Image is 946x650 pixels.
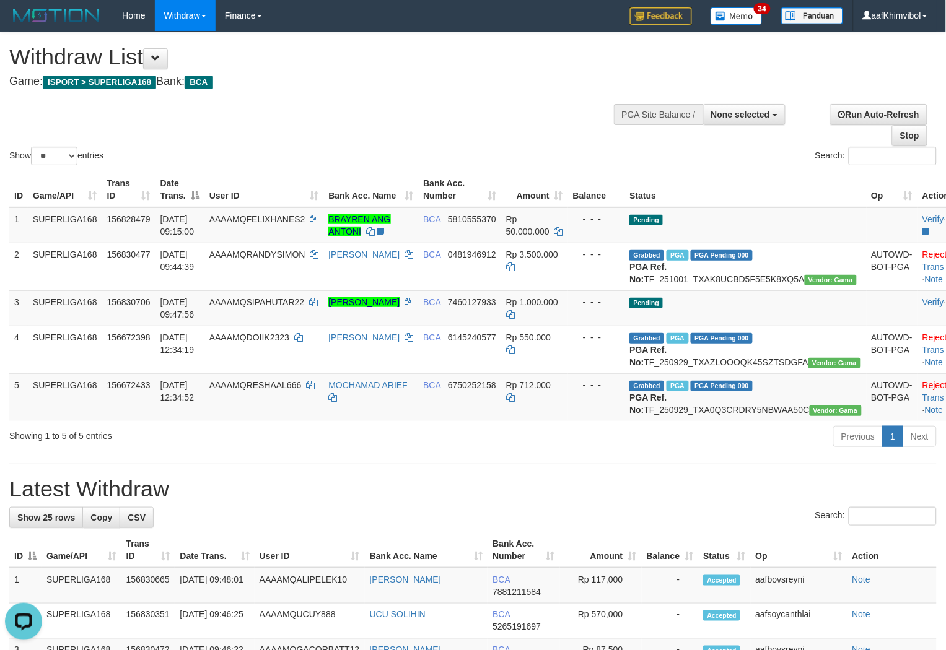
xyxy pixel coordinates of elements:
[28,326,102,373] td: SUPERLIGA168
[573,213,620,225] div: - - -
[667,333,688,344] span: Marked by aafsoycanthlai
[560,532,642,568] th: Amount: activate to sort column ascending
[448,214,496,224] span: Copy 5810555370 to clipboard
[624,373,866,421] td: TF_250929_TXA0Q3CRDRY5NBWAA50C
[847,532,937,568] th: Action
[107,332,151,342] span: 156672398
[629,215,663,225] span: Pending
[328,214,390,236] a: BRAYREN ANG ANTONI
[667,381,688,391] span: Marked by aafsoycanthlai
[9,45,618,69] h1: Withdraw List
[629,250,664,261] span: Grabbed
[506,297,558,307] span: Rp 1.000.000
[867,373,918,421] td: AUTOWD-BOT-PGA
[102,172,155,207] th: Trans ID: activate to sort column ascending
[810,405,862,416] span: Vendor URL: https://trx31.1velocity.biz
[448,380,496,390] span: Copy 6750252158 to clipboard
[922,214,944,224] a: Verify
[573,248,620,261] div: - - -
[925,274,944,284] a: Note
[423,297,440,307] span: BCA
[160,249,195,272] span: [DATE] 09:44:39
[9,172,28,207] th: ID
[9,532,42,568] th: ID: activate to sort column descending
[867,326,918,373] td: AUTOWD-BOT-PGA
[9,147,103,165] label: Show entries
[107,214,151,224] span: 156828479
[160,297,195,319] span: [DATE] 09:47:56
[852,574,871,584] a: Note
[882,426,903,447] a: 1
[833,426,883,447] a: Previous
[703,104,786,125] button: None selected
[82,507,120,528] a: Copy
[128,513,146,522] span: CSV
[323,172,418,207] th: Bank Acc. Name: activate to sort column ascending
[629,333,664,344] span: Grabbed
[751,532,847,568] th: Op: activate to sort column ascending
[5,5,42,42] button: Open LiveChat chat widget
[9,207,28,243] td: 1
[903,426,937,447] a: Next
[121,568,175,604] td: 156830665
[9,6,103,25] img: MOTION_logo.png
[423,380,440,390] span: BCA
[175,532,254,568] th: Date Trans.: activate to sort column ascending
[155,172,204,207] th: Date Trans.: activate to sort column descending
[160,214,195,236] span: [DATE] 09:15:00
[28,373,102,421] td: SUPERLIGA168
[630,7,692,25] img: Feedback.jpg
[120,507,154,528] a: CSV
[121,532,175,568] th: Trans ID: activate to sort column ascending
[751,568,847,604] td: aafbovsreyni
[698,532,750,568] th: Status: activate to sort column ascending
[160,380,195,402] span: [DATE] 12:34:52
[703,575,740,586] span: Accepted
[209,380,302,390] span: AAAAMQRESHAAL666
[28,172,102,207] th: Game/API: activate to sort column ascending
[506,249,558,259] span: Rp 3.500.000
[830,104,927,125] a: Run Auto-Refresh
[107,380,151,390] span: 156672433
[448,332,496,342] span: Copy 6145240577 to clipboard
[328,249,400,259] a: [PERSON_NAME]
[691,333,753,344] span: PGA Pending
[160,332,195,355] span: [DATE] 12:34:19
[711,110,770,119] span: None selected
[107,249,151,259] span: 156830477
[204,172,324,207] th: User ID: activate to sort column ascending
[255,532,365,568] th: User ID: activate to sort column ascending
[9,373,28,421] td: 5
[642,532,699,568] th: Balance: activate to sort column ascending
[892,125,927,146] a: Stop
[629,392,667,415] b: PGA Ref. No:
[642,604,699,639] td: -
[209,214,305,224] span: AAAAMQFELIXHANES2
[9,290,28,326] td: 3
[703,610,740,621] span: Accepted
[506,332,551,342] span: Rp 550.000
[629,345,667,367] b: PGA Ref. No:
[423,249,440,259] span: BCA
[418,172,501,207] th: Bank Acc. Number: activate to sort column ascending
[560,604,642,639] td: Rp 570,000
[493,587,541,597] span: Copy 7881211584 to clipboard
[9,326,28,373] td: 4
[448,297,496,307] span: Copy 7460127933 to clipboard
[573,379,620,391] div: - - -
[867,172,918,207] th: Op: activate to sort column ascending
[28,290,102,326] td: SUPERLIGA168
[90,513,112,522] span: Copy
[255,604,365,639] td: AAAAMQUCUY888
[573,296,620,308] div: - - -
[175,604,254,639] td: [DATE] 09:46:25
[614,104,703,125] div: PGA Site Balance /
[754,3,771,14] span: 34
[42,532,121,568] th: Game/API: activate to sort column ascending
[642,568,699,604] td: -
[9,507,83,528] a: Show 25 rows
[423,214,440,224] span: BCA
[328,332,400,342] a: [PERSON_NAME]
[629,381,664,391] span: Grabbed
[506,380,551,390] span: Rp 712.000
